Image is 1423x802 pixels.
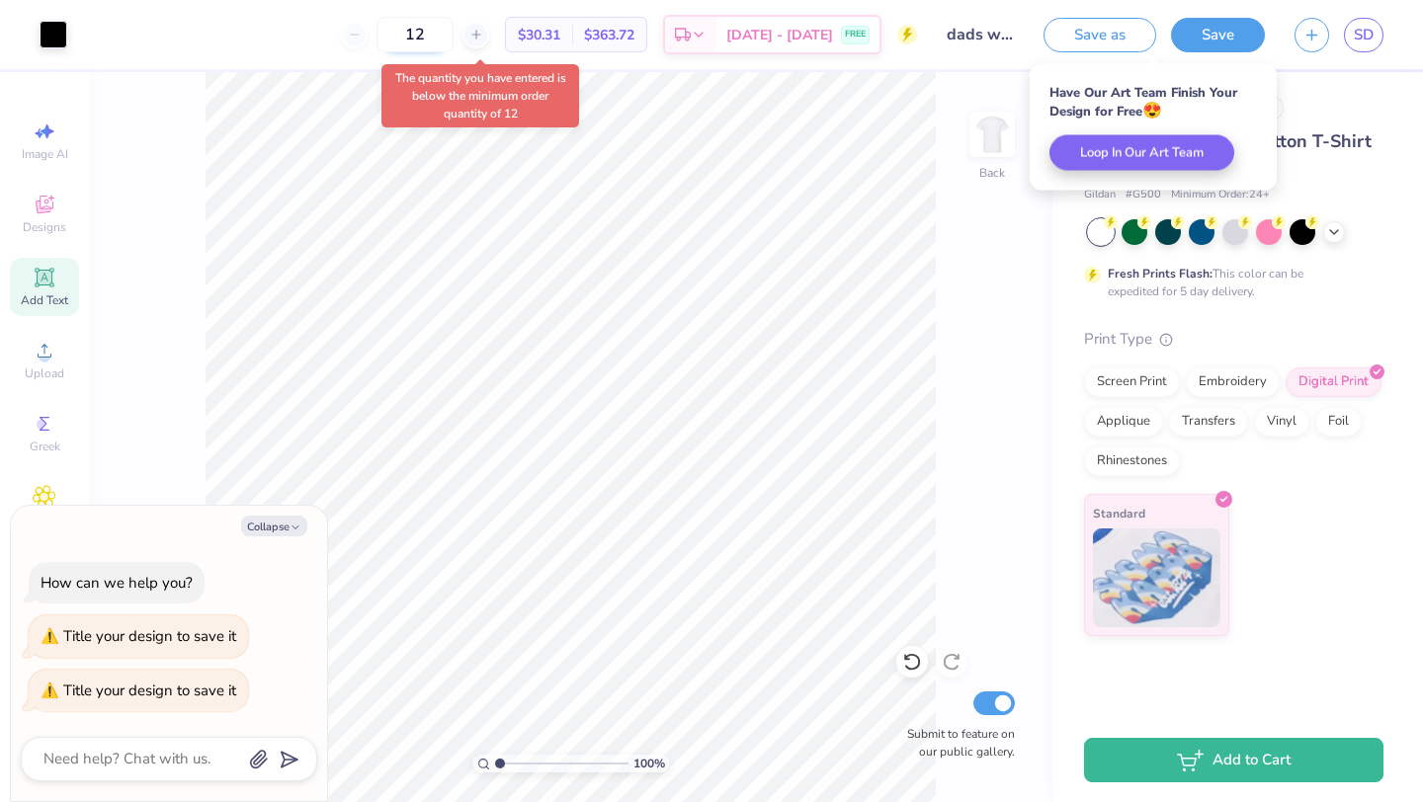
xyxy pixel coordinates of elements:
[845,28,866,41] span: FREE
[241,516,307,536] button: Collapse
[381,64,579,127] div: The quantity you have entered is below the minimum order quantity of 12
[1084,407,1163,437] div: Applique
[1142,100,1162,121] span: 😍
[1044,18,1156,52] button: Save as
[1093,528,1220,627] img: Standard
[1344,18,1383,52] a: SD
[1171,18,1265,52] button: Save
[1093,503,1145,523] span: Standard
[10,512,79,543] span: Clipart & logos
[1049,135,1234,171] button: Loop In Our Art Team
[63,626,236,646] div: Title your design to save it
[25,365,64,381] span: Upload
[979,164,1005,182] div: Back
[972,115,1012,154] img: Back
[63,681,236,700] div: Title your design to save it
[1049,84,1257,120] div: Have Our Art Team Finish Your Design for Free
[1315,407,1362,437] div: Foil
[932,15,1029,54] input: Untitled Design
[584,25,634,45] span: $363.72
[30,439,60,454] span: Greek
[1108,265,1351,300] div: This color can be expedited for 5 day delivery.
[1084,738,1383,782] button: Add to Cart
[1084,367,1180,397] div: Screen Print
[22,146,68,162] span: Image AI
[41,573,193,593] div: How can we help you?
[1084,446,1180,476] div: Rhinestones
[1169,407,1248,437] div: Transfers
[1286,367,1381,397] div: Digital Print
[1354,24,1374,46] span: SD
[21,292,68,308] span: Add Text
[633,755,665,772] span: 100 %
[518,25,560,45] span: $30.31
[1254,407,1309,437] div: Vinyl
[1084,328,1383,351] div: Print Type
[1108,266,1213,281] strong: Fresh Prints Flash:
[726,25,833,45] span: [DATE] - [DATE]
[1186,367,1280,397] div: Embroidery
[23,219,66,235] span: Designs
[896,725,1015,761] label: Submit to feature on our public gallery.
[377,17,454,52] input: – –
